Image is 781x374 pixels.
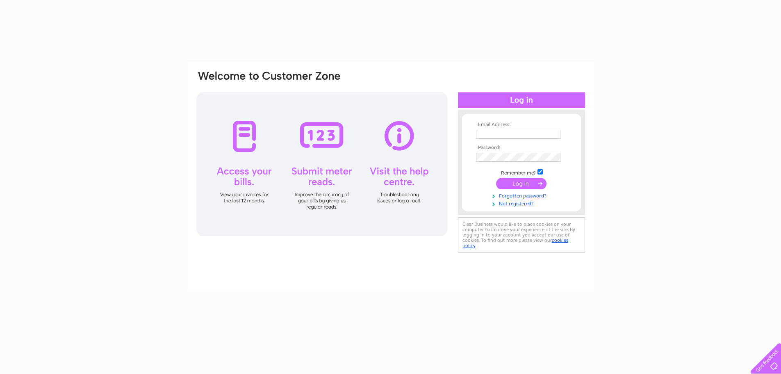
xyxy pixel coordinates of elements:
div: Clear Business would like to place cookies on your computer to improve your experience of the sit... [458,217,585,253]
a: cookies policy [462,237,568,248]
td: Remember me? [474,168,569,176]
th: Email Address: [474,122,569,128]
th: Password: [474,145,569,151]
a: Forgotten password? [476,191,569,199]
a: Not registered? [476,199,569,207]
input: Submit [496,178,546,189]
